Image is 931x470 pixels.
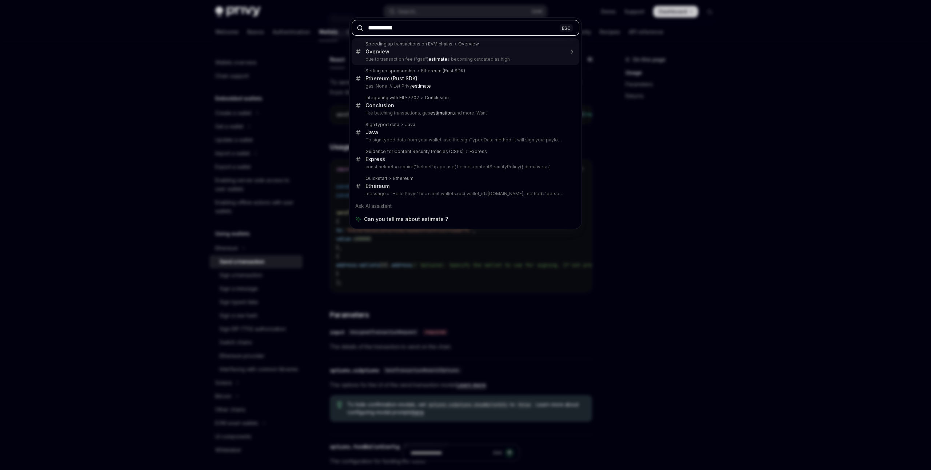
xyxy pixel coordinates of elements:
[405,122,415,128] div: Java
[458,41,479,47] div: Overview
[365,164,564,170] p: const helmet = require("helmet"); app.use( helmet.contentSecurityPolicy({ directives: {
[365,68,415,74] div: Setting up sponsorship
[428,56,447,62] b: estimate
[365,110,564,116] p: like batching transactions, gas and more. Want
[365,83,564,89] p: gas: None, // Let Privy
[365,41,452,47] div: Speeding up transactions on EVM chains
[365,191,564,197] p: message = "Hello Privy!" tx = client.wallets.rpc( wallet_id=[DOMAIN_NAME], method="personal_sign
[365,149,464,154] div: Guidance for Content Security Policies (CSPs)
[470,149,487,154] div: Express
[425,95,449,101] div: Conclusion
[365,129,378,136] div: Java
[365,183,389,189] div: Ethereum
[365,56,564,62] p: due to transaction fee ("gas") s becoming outdated as high
[430,110,454,116] b: estimation,
[365,95,419,101] div: Integrating with EIP-7702
[365,176,387,181] div: Quickstart
[365,48,389,55] div: Overview
[365,75,417,82] div: Ethereum (Rust SDK)
[365,156,385,162] div: Express
[364,216,448,223] span: Can you tell me about estimate ?
[365,122,399,128] div: Sign typed data
[352,200,579,213] div: Ask AI assistant
[421,68,465,74] div: Ethereum (Rust SDK)
[393,176,413,181] div: Ethereum
[365,137,564,143] p: To sign typed data from your wallet, use the signTypedData method. It will sign your payload, and
[560,24,573,32] div: ESC
[365,102,394,109] div: Conclusion
[412,83,431,89] b: estimate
